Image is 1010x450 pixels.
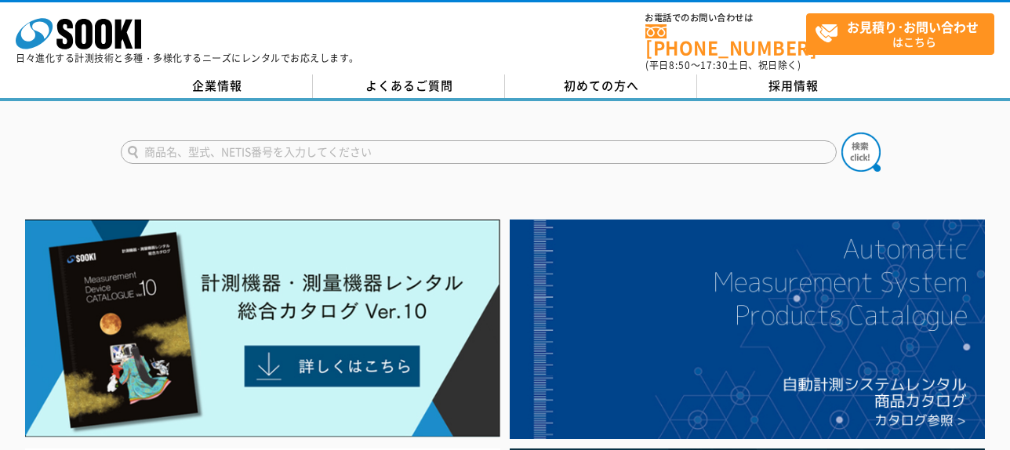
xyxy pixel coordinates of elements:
[16,53,359,63] p: 日々進化する計測技術と多種・多様化するニーズにレンタルでお応えします。
[645,13,806,23] span: お電話でのお問い合わせは
[669,58,691,72] span: 8:50
[313,74,505,98] a: よくあるご質問
[697,74,889,98] a: 採用情報
[815,14,994,53] span: はこちら
[645,58,801,72] span: (平日 ～ 土日、祝日除く)
[847,17,979,36] strong: お見積り･お問い合わせ
[25,220,500,437] img: Catalog Ver10
[806,13,994,55] a: お見積り･お問い合わせはこちら
[121,140,837,164] input: 商品名、型式、NETIS番号を入力してください
[564,77,639,94] span: 初めての方へ
[510,220,985,439] img: 自動計測システムカタログ
[121,74,313,98] a: 企業情報
[700,58,728,72] span: 17:30
[645,24,806,56] a: [PHONE_NUMBER]
[841,132,881,172] img: btn_search.png
[505,74,697,98] a: 初めての方へ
